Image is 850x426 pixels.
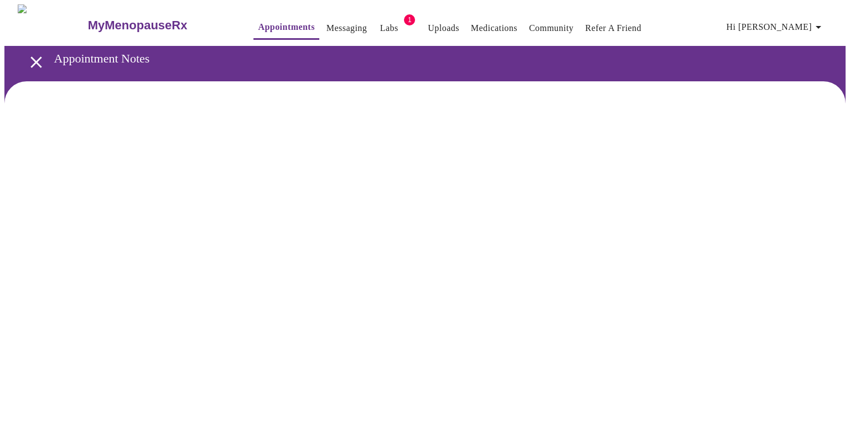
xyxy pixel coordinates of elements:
[54,51,789,66] h3: Appointment Notes
[581,17,646,39] button: Refer a Friend
[18,4,86,46] img: MyMenopauseRx Logo
[471,20,517,36] a: Medications
[380,20,398,36] a: Labs
[423,17,464,39] button: Uploads
[258,19,314,35] a: Appointments
[253,16,319,40] button: Appointments
[428,20,459,36] a: Uploads
[404,14,415,25] span: 1
[722,16,830,38] button: Hi [PERSON_NAME]
[727,19,825,35] span: Hi [PERSON_NAME]
[88,18,188,33] h3: MyMenopauseRx
[86,6,231,45] a: MyMenopauseRx
[20,46,53,79] button: open drawer
[467,17,522,39] button: Medications
[322,17,371,39] button: Messaging
[371,17,407,39] button: Labs
[585,20,642,36] a: Refer a Friend
[326,20,367,36] a: Messaging
[525,17,578,39] button: Community
[529,20,574,36] a: Community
